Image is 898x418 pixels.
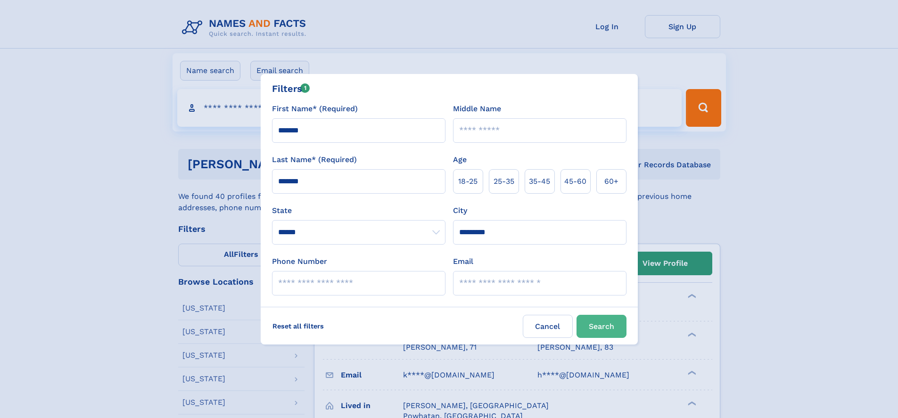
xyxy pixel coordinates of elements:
[272,205,445,216] label: State
[453,205,467,216] label: City
[564,176,586,187] span: 45‑60
[458,176,478,187] span: 18‑25
[453,256,473,267] label: Email
[577,315,626,338] button: Search
[272,103,358,115] label: First Name* (Required)
[494,176,514,187] span: 25‑35
[523,315,573,338] label: Cancel
[272,154,357,165] label: Last Name* (Required)
[453,154,467,165] label: Age
[453,103,501,115] label: Middle Name
[272,256,327,267] label: Phone Number
[272,82,310,96] div: Filters
[266,315,330,337] label: Reset all filters
[529,176,550,187] span: 35‑45
[604,176,618,187] span: 60+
